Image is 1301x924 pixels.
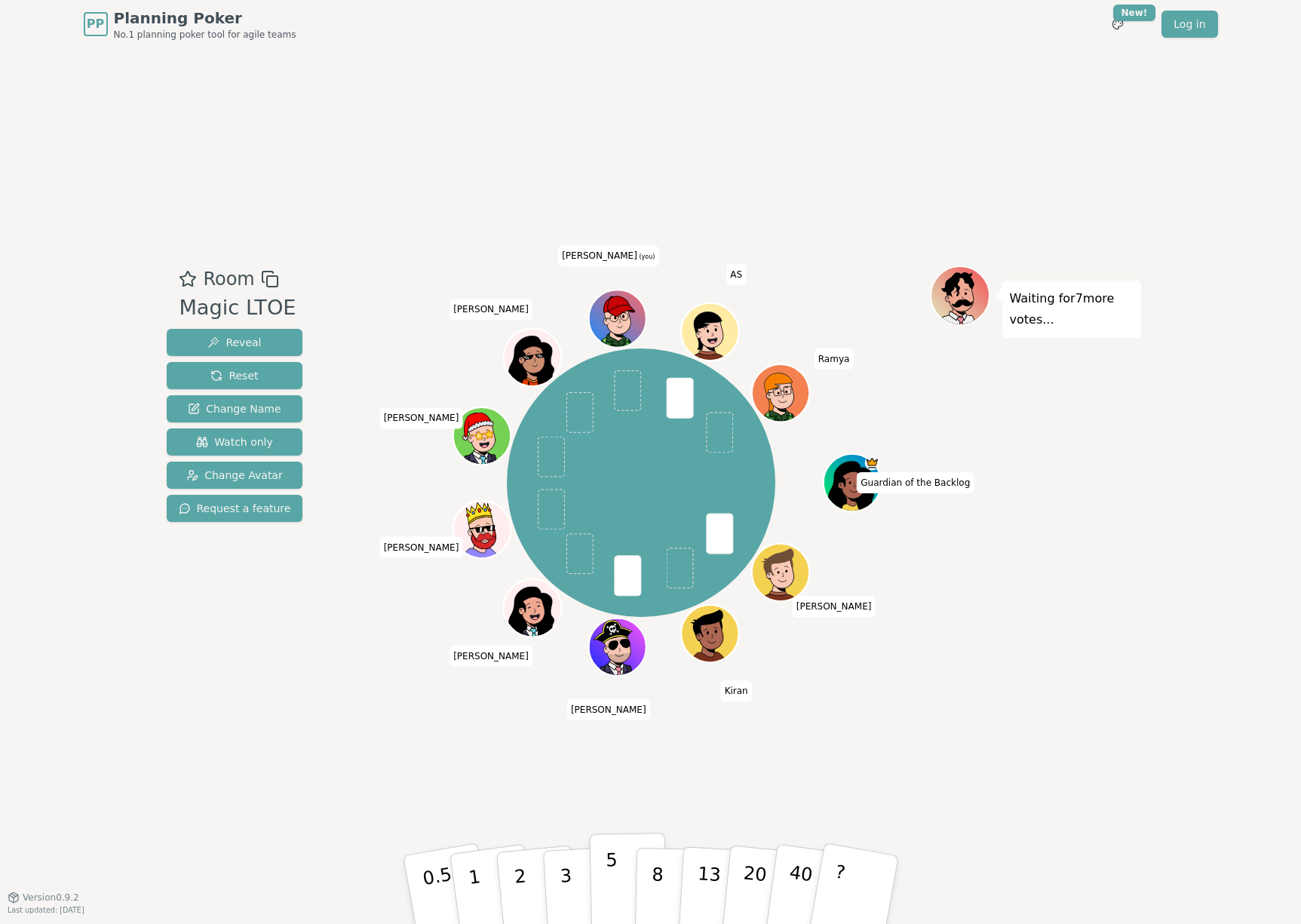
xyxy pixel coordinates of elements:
[793,597,876,618] span: Click to change your name
[380,537,463,558] span: Click to change your name
[84,8,296,41] a: PPPlanning PokerNo.1 planning poker tool for agile teams
[167,395,303,422] button: Change Name
[87,15,104,33] span: PP
[1104,11,1131,38] button: New!
[207,335,261,350] span: Reveal
[179,266,197,293] button: Add as favourite
[167,495,303,522] button: Request a feature
[1113,5,1156,21] div: New!
[186,468,283,483] span: Change Avatar
[726,264,746,285] span: Click to change your name
[114,29,296,41] span: No.1 planning poker tool for agile teams
[721,681,752,702] span: Click to change your name
[450,646,532,667] span: Click to change your name
[1161,11,1217,38] a: Log in
[865,456,879,470] span: Guardian of the Backlog is the host
[167,462,303,489] button: Change Avatar
[1010,288,1134,330] p: Waiting for 7 more votes...
[179,293,296,324] div: Magic LTOE
[210,368,258,383] span: Reset
[188,401,281,416] span: Change Name
[815,348,854,370] span: Click to change your name
[203,266,254,293] span: Room
[450,299,532,321] span: Click to change your name
[23,892,79,904] span: Version 0.9.2
[567,699,650,720] span: Click to change your name
[114,8,296,29] span: Planning Poker
[380,408,463,429] span: Click to change your name
[196,434,273,450] span: Watch only
[179,501,291,516] span: Request a feature
[167,362,303,389] button: Reset
[8,892,79,904] button: Version0.9.2
[167,428,303,456] button: Watch only
[637,254,655,261] span: (you)
[857,472,974,493] span: Click to change your name
[167,329,303,356] button: Reveal
[8,906,84,914] span: Last updated: [DATE]
[591,292,645,346] button: Click to change your avatar
[558,246,658,267] span: Click to change your name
